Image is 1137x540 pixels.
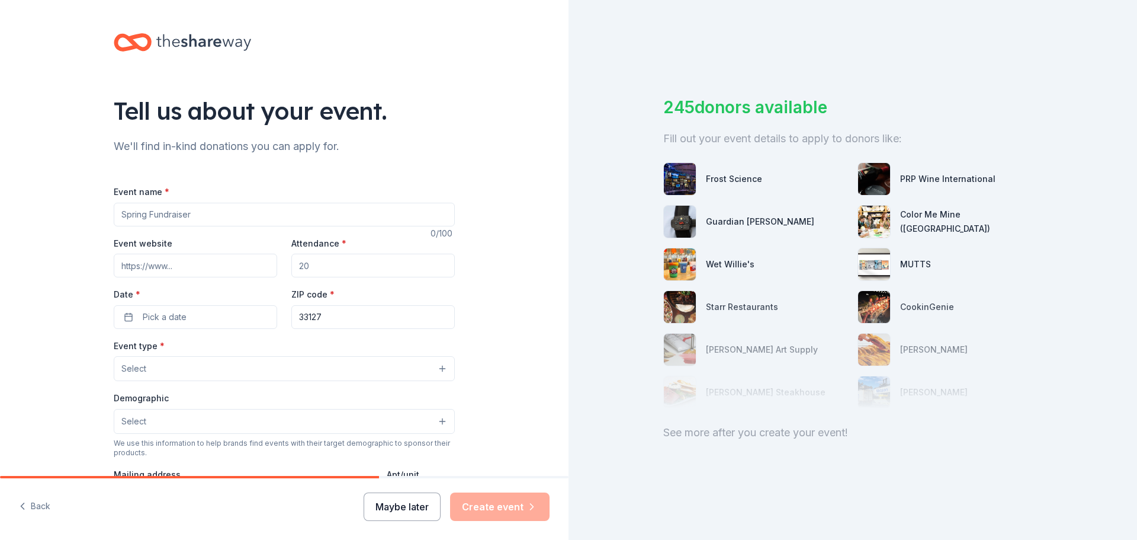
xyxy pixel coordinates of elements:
div: Color Me Mine ([GEOGRAPHIC_DATA]) [900,207,1042,236]
img: photo for Frost Science [664,163,696,195]
img: photo for Color Me Mine (South Miami) [858,206,890,238]
label: ZIP code [291,289,335,301]
input: https://www... [114,254,277,277]
button: Select [114,409,455,434]
div: Frost Science [706,172,762,186]
div: 0 /100 [431,226,455,241]
div: 245 donors available [663,95,1042,120]
input: Spring Fundraiser [114,203,455,226]
div: See more after you create your event! [663,423,1042,442]
button: Maybe later [364,493,441,521]
div: MUTTS [900,257,931,271]
img: photo for MUTTS [858,248,890,280]
div: We use this information to help brands find events with their target demographic to sponsor their... [114,439,455,458]
div: Fill out your event details to apply to donors like: [663,129,1042,148]
button: Pick a date [114,305,277,329]
img: photo for PRP Wine International [858,163,890,195]
label: Demographic [114,392,169,404]
button: Select [114,356,455,381]
span: Pick a date [143,310,187,324]
span: Select [121,362,146,376]
label: Event type [114,340,165,352]
div: We'll find in-kind donations you can apply for. [114,137,455,156]
button: Back [19,494,50,519]
label: Attendance [291,238,346,250]
label: Mailing address [114,469,181,481]
div: Guardian [PERSON_NAME] [706,215,814,229]
input: 12345 (U.S. only) [291,305,455,329]
label: Event website [114,238,172,250]
img: photo for Guardian Angel Device [664,206,696,238]
div: Wet Willie's [706,257,754,271]
input: 20 [291,254,455,277]
div: PRP Wine International [900,172,995,186]
img: photo for Wet Willie's [664,248,696,280]
label: Event name [114,186,169,198]
label: Apt/unit [387,469,419,481]
label: Date [114,289,277,301]
div: Tell us about your event. [114,94,455,127]
span: Select [121,414,146,429]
